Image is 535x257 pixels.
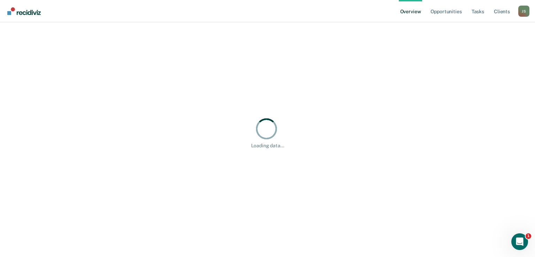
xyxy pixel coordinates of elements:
span: 1 [526,233,531,239]
button: Profile dropdown button [518,6,529,17]
div: J S [518,6,529,17]
div: Loading data... [251,143,284,149]
iframe: Intercom live chat [511,233,528,250]
img: Recidiviz [7,7,41,15]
